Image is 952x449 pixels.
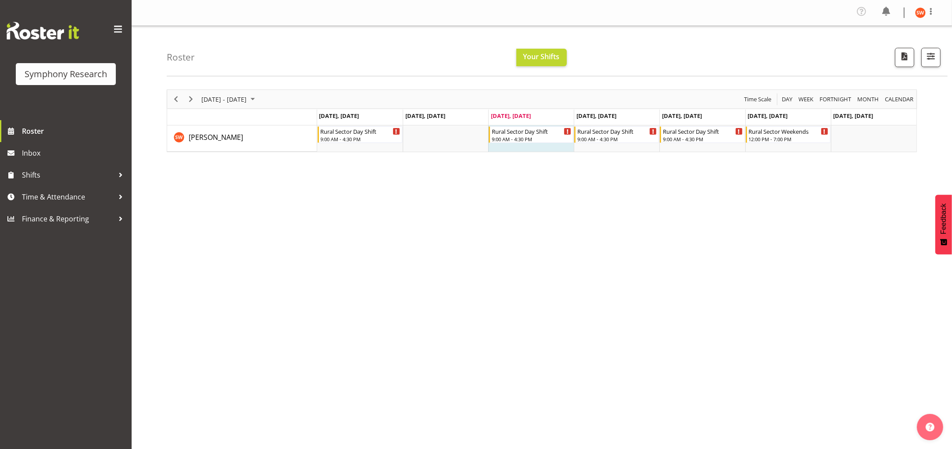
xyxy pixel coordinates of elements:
span: [DATE], [DATE] [834,112,873,120]
div: Timeline Week of September 3, 2025 [167,89,917,152]
img: Rosterit website logo [7,22,79,39]
span: [DATE], [DATE] [662,112,702,120]
button: Month [884,94,915,105]
div: Symphony Research [25,68,107,81]
button: Next [185,94,197,105]
div: Shannon Whelan"s event - Rural Sector Day Shift Begin From Monday, September 1, 2025 at 9:00:00 A... [318,126,402,143]
button: Timeline Week [797,94,815,105]
div: Rural Sector Day Shift [663,127,742,135]
span: calendar [884,94,914,105]
div: Rural Sector Day Shift [321,127,400,135]
span: Time & Attendance [22,190,114,203]
div: Previous [168,90,183,108]
span: Finance & Reporting [22,212,114,225]
button: Time Scale [743,94,773,105]
table: Timeline Week of September 3, 2025 [317,125,916,152]
span: [DATE] - [DATE] [200,94,247,105]
button: Feedback - Show survey [935,195,952,254]
span: Shifts [22,168,114,182]
h4: Roster [167,52,195,62]
div: Rural Sector Weekends [749,127,828,135]
div: 9:00 AM - 4:30 PM [321,135,400,143]
span: [DATE], [DATE] [576,112,616,120]
button: Filter Shifts [921,48,941,67]
div: Shannon Whelan"s event - Rural Sector Day Shift Begin From Thursday, September 4, 2025 at 9:00:00... [574,126,659,143]
div: 9:00 AM - 4:30 PM [663,135,742,143]
button: Timeline Month [856,94,880,105]
span: Day [781,94,793,105]
a: [PERSON_NAME] [189,132,243,143]
span: [DATE], [DATE] [405,112,445,120]
button: Download a PDF of the roster according to the set date range. [895,48,914,67]
button: Your Shifts [516,49,567,66]
img: shannon-whelan11890.jpg [915,7,926,18]
span: Feedback [940,203,948,234]
td: Shannon Whelan resource [167,125,317,152]
div: Rural Sector Day Shift [577,127,657,135]
span: [DATE], [DATE] [748,112,788,120]
button: Previous [170,94,182,105]
button: Fortnight [818,94,853,105]
div: Shannon Whelan"s event - Rural Sector Day Shift Begin From Wednesday, September 3, 2025 at 9:00:0... [489,126,573,143]
div: Next [183,90,198,108]
span: Time Scale [743,94,772,105]
div: Rural Sector Day Shift [492,127,571,135]
span: Week [798,94,814,105]
span: Roster [22,125,127,138]
span: Month [856,94,880,105]
span: Fortnight [819,94,852,105]
div: Shannon Whelan"s event - Rural Sector Day Shift Begin From Friday, September 5, 2025 at 9:00:00 A... [660,126,744,143]
span: Inbox [22,146,127,160]
div: 9:00 AM - 4:30 PM [492,135,571,143]
div: Shannon Whelan"s event - Rural Sector Weekends Begin From Saturday, September 6, 2025 at 12:00:00... [746,126,830,143]
button: September 01 - 07, 2025 [200,94,259,105]
button: Timeline Day [780,94,794,105]
div: 9:00 AM - 4:30 PM [577,135,657,143]
span: Your Shifts [523,52,560,61]
span: [PERSON_NAME] [189,132,243,142]
div: 12:00 PM - 7:00 PM [749,135,828,143]
span: [DATE], [DATE] [491,112,531,120]
img: help-xxl-2.png [926,423,934,431]
span: [DATE], [DATE] [319,112,359,120]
